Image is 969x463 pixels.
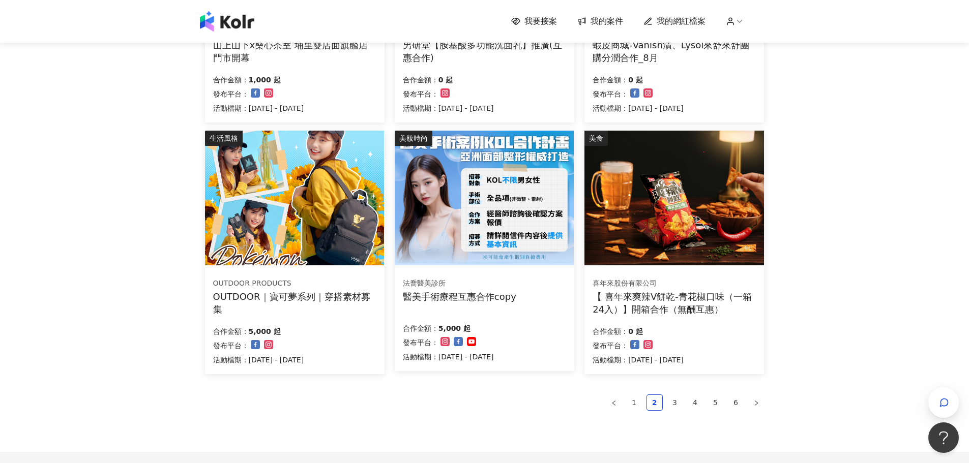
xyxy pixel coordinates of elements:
[213,290,376,316] div: OUTDOOR｜寶可夢系列｜穿搭素材募集
[438,74,453,86] p: 0 起
[395,131,432,146] div: 美妝時尚
[593,354,684,366] p: 活動檔期：[DATE] - [DATE]
[593,339,628,352] p: 發布平台：
[524,16,557,27] span: 我要接案
[593,325,628,337] p: 合作金額：
[213,39,376,64] div: 山上山下x桑心茶室 埔里雙店面旗艦店門市開幕
[403,74,438,86] p: 合作金額：
[511,16,557,27] a: 我要接案
[657,16,706,27] span: 我的網紅檔案
[213,325,249,337] p: 合作金額：
[403,336,438,349] p: 發布平台：
[606,394,622,411] li: Previous Page
[591,16,623,27] span: 我的案件
[628,325,643,337] p: 0 起
[205,131,384,265] img: 【OUTDOOR】寶可夢系列
[593,290,756,316] div: 【 喜年來爽辣V餅乾-青花椒口味（一箱24入）】開箱合作（無酬互惠）
[403,88,438,100] p: 發布平台：
[403,322,438,334] p: 合作金額：
[213,354,304,366] p: 活動檔期：[DATE] - [DATE]
[667,394,683,411] li: 3
[748,394,765,411] li: Next Page
[584,131,608,146] div: 美食
[628,74,643,86] p: 0 起
[611,400,617,406] span: left
[748,394,765,411] button: right
[403,102,494,114] p: 活動檔期：[DATE] - [DATE]
[584,131,764,265] img: 喜年來爽辣V餅乾-青花椒口味（一箱24入）
[249,325,281,337] p: 5,000 起
[593,102,684,114] p: 活動檔期：[DATE] - [DATE]
[403,290,516,303] div: 醫美手術療程互惠合作copy
[627,395,642,410] a: 1
[593,88,628,100] p: 發布平台：
[643,16,706,27] a: 我的網紅檔案
[667,395,683,410] a: 3
[213,339,249,352] p: 發布平台：
[593,39,756,64] div: 蝦皮商城-Vanish漬、Lysol來舒來舒團購分潤合作_8月
[205,131,243,146] div: 生活風格
[213,279,376,289] div: OUTDOOR PRODUCTS
[200,11,254,32] img: logo
[753,400,759,406] span: right
[593,74,628,86] p: 合作金額：
[213,74,249,86] p: 合作金額：
[728,394,744,411] li: 6
[213,88,249,100] p: 發布平台：
[647,395,662,410] a: 2
[249,74,281,86] p: 1,000 起
[728,395,744,410] a: 6
[395,131,574,265] img: 眼袋、隆鼻、隆乳、抽脂、墊下巴
[606,394,622,411] button: left
[928,422,959,453] iframe: Help Scout Beacon - Open
[688,395,703,410] a: 4
[708,395,723,410] a: 5
[647,394,663,411] li: 2
[593,279,755,289] div: 喜年來股份有限公司
[403,279,516,289] div: 法喬醫美診所
[213,102,304,114] p: 活動檔期：[DATE] - [DATE]
[708,394,724,411] li: 5
[626,394,642,411] li: 1
[438,322,471,334] p: 5,000 起
[687,394,703,411] li: 4
[577,16,623,27] a: 我的案件
[403,39,566,64] div: 男研堂【胺基酸多功能洗面乳】推廣(互惠合作)
[403,351,494,363] p: 活動檔期：[DATE] - [DATE]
